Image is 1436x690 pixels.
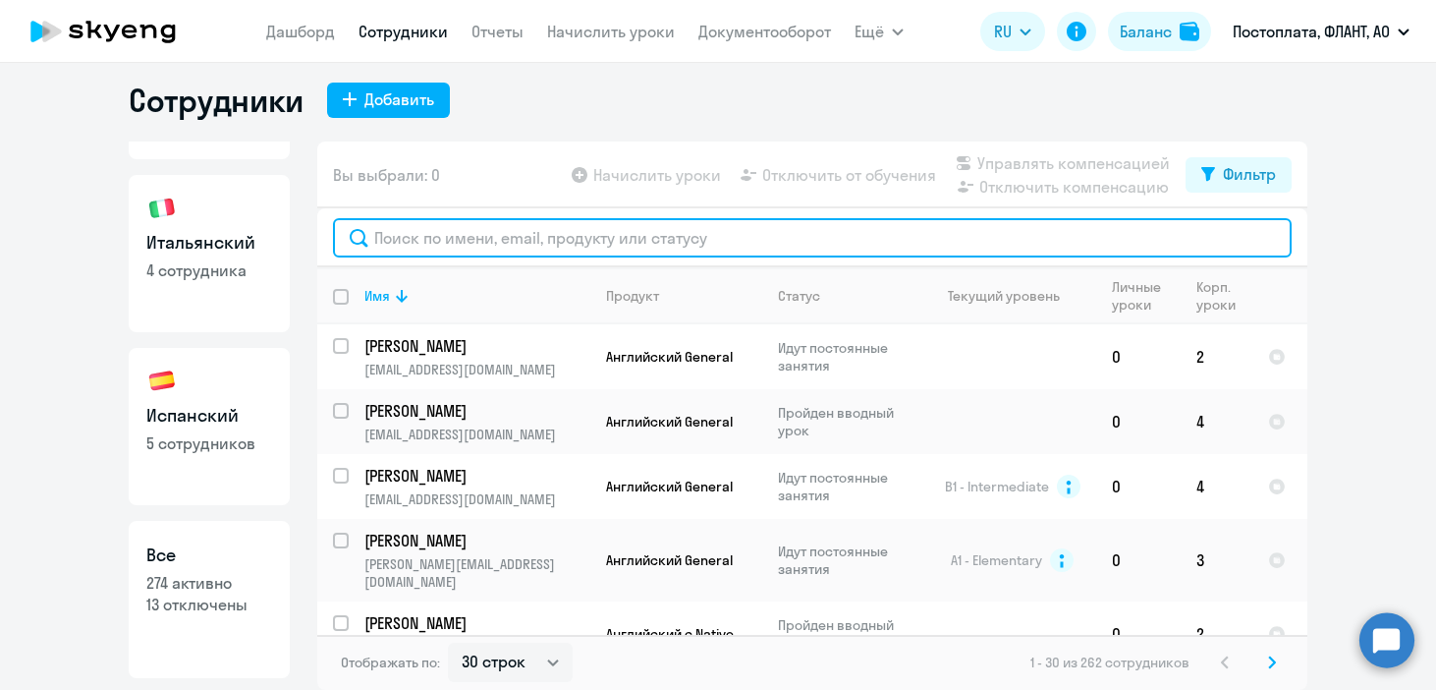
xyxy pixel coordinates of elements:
span: Английский General [606,413,733,431]
a: [PERSON_NAME] [364,612,589,634]
span: Вы выбрали: 0 [333,163,440,187]
td: 3 [1181,519,1252,602]
div: Добавить [364,87,434,111]
span: Английский General [606,478,733,495]
input: Поиск по имени, email, продукту или статусу [333,218,1292,258]
div: Корп. уроки [1196,278,1251,314]
a: Сотрудники [359,22,448,41]
a: [PERSON_NAME] [364,465,589,487]
div: Текущий уровень [948,287,1060,305]
a: Дашборд [266,22,335,41]
button: Ещё [855,12,904,51]
p: [PERSON_NAME] [364,400,586,422]
p: [PERSON_NAME][EMAIL_ADDRESS][DOMAIN_NAME] [364,555,589,591]
td: 2 [1181,602,1252,666]
td: 0 [1096,519,1181,602]
h3: Испанский [146,403,272,429]
p: Идут постоянные занятия [778,469,912,504]
h3: Все [146,543,272,568]
div: Имя [364,287,589,305]
button: Постоплата, ФЛАНТ, АО [1223,8,1419,55]
button: Добавить [327,83,450,118]
div: Баланс [1120,20,1172,43]
p: 13 отключены [146,594,272,615]
p: [PERSON_NAME] [364,530,586,551]
p: Пройден вводный урок [778,616,912,652]
td: 0 [1096,389,1181,454]
td: 4 [1181,389,1252,454]
a: [PERSON_NAME] [364,400,589,422]
button: Фильтр [1186,157,1292,193]
p: Идут постоянные занятия [778,339,912,374]
h1: Сотрудники [129,81,304,120]
div: Личные уроки [1112,278,1180,314]
td: 0 [1096,454,1181,519]
a: Итальянский4 сотрудника [129,175,290,332]
td: 2 [1181,324,1252,389]
p: [EMAIL_ADDRESS][DOMAIN_NAME] [364,490,589,508]
span: Отображать по: [341,654,440,671]
p: [PERSON_NAME] [364,335,586,357]
button: Балансbalance [1108,12,1211,51]
p: [EMAIL_ADDRESS][DOMAIN_NAME] [364,361,589,378]
span: Английский General [606,551,733,569]
img: italian [146,193,178,224]
span: B1 - Intermediate [945,478,1049,495]
p: [EMAIL_ADDRESS][DOMAIN_NAME] [364,426,589,443]
p: [PERSON_NAME] [364,612,586,634]
button: RU [980,12,1045,51]
a: Отчеты [471,22,524,41]
span: 1 - 30 из 262 сотрудников [1030,654,1189,671]
h3: Итальянский [146,230,272,256]
a: Начислить уроки [547,22,675,41]
div: Текущий уровень [929,287,1095,305]
a: Испанский5 сотрудников [129,348,290,505]
span: A1 - Elementary [951,551,1042,569]
p: 274 активно [146,572,272,594]
td: 4 [1181,454,1252,519]
p: Идут постоянные занятия [778,543,912,578]
img: spanish [146,366,178,397]
div: Имя [364,287,390,305]
p: 4 сотрудника [146,259,272,281]
span: Ещё [855,20,884,43]
a: Все274 активно13 отключены [129,521,290,678]
p: [PERSON_NAME] [364,465,586,487]
td: 0 [1096,602,1181,666]
div: Фильтр [1223,162,1276,186]
span: RU [994,20,1012,43]
div: Статус [778,287,820,305]
img: balance [1180,22,1199,41]
a: Документооборот [698,22,831,41]
td: 0 [1096,324,1181,389]
a: [PERSON_NAME] [364,335,589,357]
a: [PERSON_NAME] [364,530,589,551]
p: 5 сотрудников [146,432,272,454]
div: Продукт [606,287,659,305]
span: Английский General [606,348,733,366]
p: Пройден вводный урок [778,404,912,439]
p: Постоплата, ФЛАНТ, АО [1233,20,1390,43]
span: Английский с Native [606,625,734,643]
